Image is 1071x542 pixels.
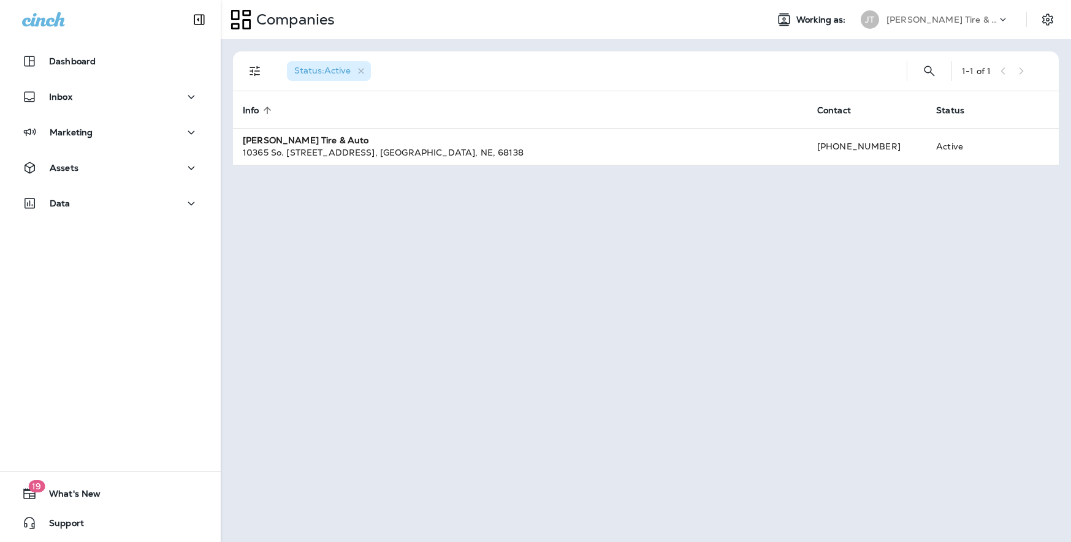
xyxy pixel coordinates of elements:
[962,66,991,76] div: 1 - 1 of 1
[49,92,72,102] p: Inbox
[287,61,371,81] div: Status:Active
[817,105,851,116] span: Contact
[49,56,96,66] p: Dashboard
[936,105,964,116] span: Status
[50,198,71,208] p: Data
[37,518,84,533] span: Support
[37,489,101,503] span: What's New
[807,128,926,165] td: [PHONE_NUMBER]
[817,105,867,116] span: Contact
[182,7,216,32] button: Collapse Sidebar
[926,128,1001,165] td: Active
[796,15,848,25] span: Working as:
[12,156,208,180] button: Assets
[243,105,259,116] span: Info
[12,191,208,216] button: Data
[243,59,267,83] button: Filters
[917,59,942,83] button: Search Companies
[936,105,980,116] span: Status
[28,480,45,492] span: 19
[12,49,208,73] button: Dashboard
[12,85,208,109] button: Inbox
[243,105,275,116] span: Info
[12,481,208,506] button: 19What's New
[294,65,351,76] span: Status : Active
[861,10,879,29] div: JT
[243,146,798,159] div: 10365 So. [STREET_ADDRESS] , [GEOGRAPHIC_DATA] , NE , 68138
[12,511,208,535] button: Support
[243,135,369,146] strong: [PERSON_NAME] Tire & Auto
[886,15,997,24] p: [PERSON_NAME] Tire & Auto
[50,163,78,173] p: Assets
[1037,9,1059,31] button: Settings
[50,127,93,137] p: Marketing
[12,120,208,145] button: Marketing
[251,10,335,29] p: Companies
